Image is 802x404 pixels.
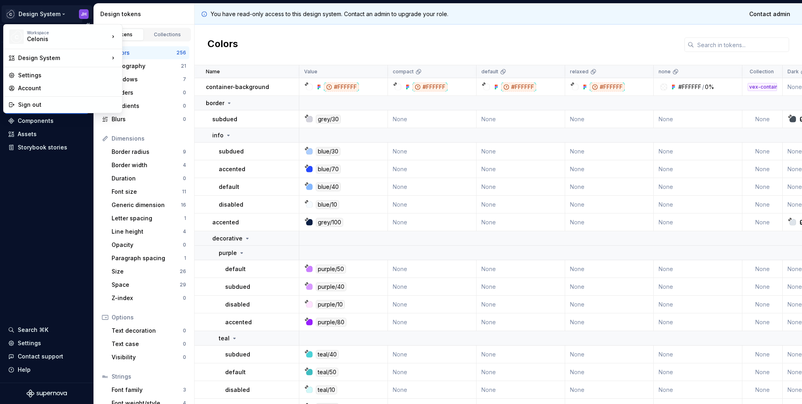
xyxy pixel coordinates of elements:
[27,35,95,43] div: Celonis
[18,71,117,79] div: Settings
[27,30,109,35] div: Workspace
[18,84,117,92] div: Account
[18,54,109,62] div: Design System
[18,101,117,109] div: Sign out
[9,29,24,44] img: f5634f2a-3c0d-4c0b-9dc3-3862a3e014c7.png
